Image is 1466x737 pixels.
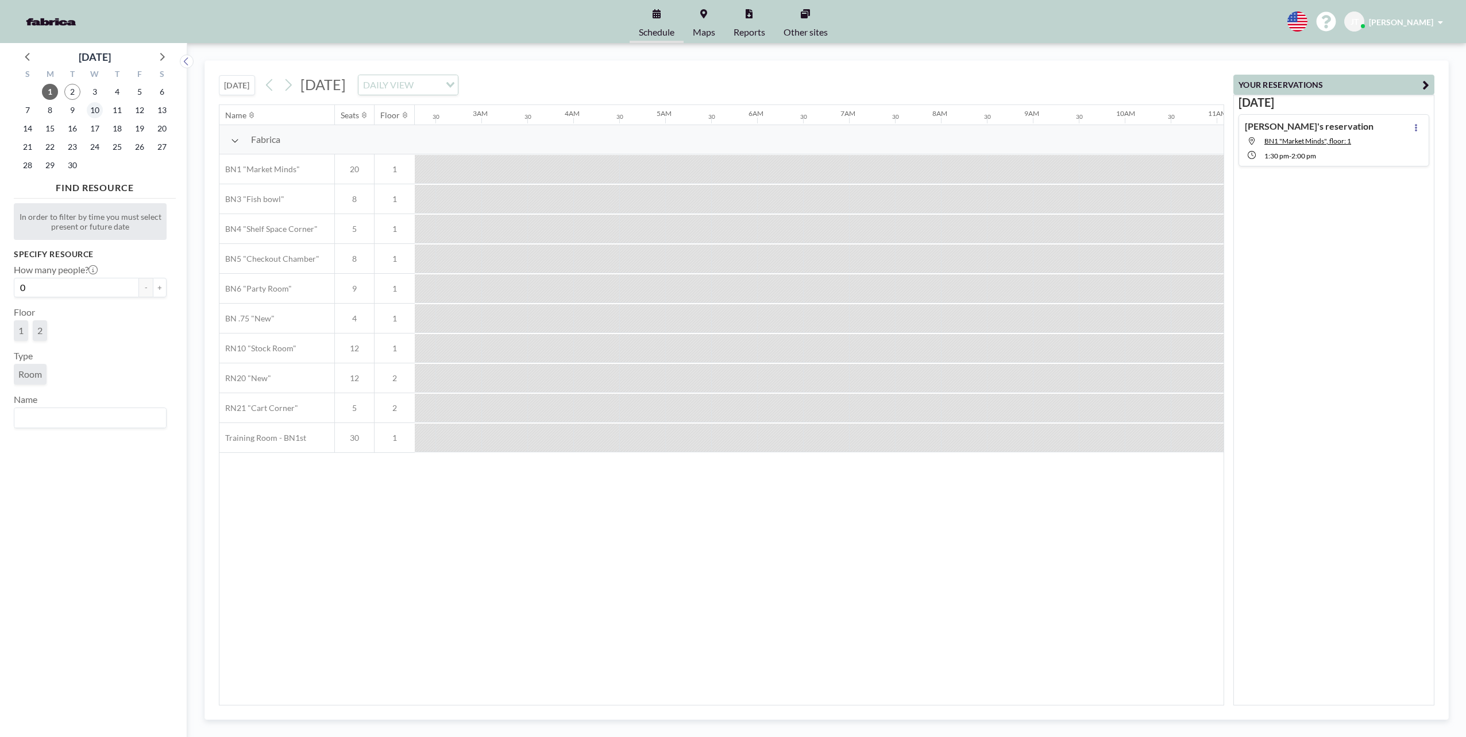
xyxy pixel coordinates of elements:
[932,109,947,118] div: 8AM
[749,109,763,118] div: 6AM
[1168,113,1175,121] div: 30
[375,343,415,354] span: 1
[433,113,439,121] div: 30
[335,313,374,324] span: 4
[1233,75,1434,95] button: YOUR RESERVATIONS
[1116,109,1135,118] div: 10AM
[14,408,166,428] div: Search for option
[616,113,623,121] div: 30
[335,194,374,204] span: 8
[219,403,298,413] span: RN21 "Cart Corner"
[219,75,255,95] button: [DATE]
[64,157,80,173] span: Tuesday, September 30, 2025
[128,68,151,83] div: F
[375,403,415,413] span: 2
[1076,113,1083,121] div: 30
[14,177,176,193] h4: FIND RESOURCE
[335,254,374,264] span: 8
[1208,109,1227,118] div: 11AM
[14,264,98,276] label: How many people?
[109,102,125,118] span: Thursday, September 11, 2025
[14,203,167,240] div: In order to filter by time you must select present or future date
[42,84,58,100] span: Monday, September 1, 2025
[61,68,84,83] div: T
[375,254,415,264] span: 1
[335,403,374,413] span: 5
[109,84,125,100] span: Thursday, September 4, 2025
[565,109,580,118] div: 4AM
[784,28,828,37] span: Other sites
[1289,152,1291,160] span: -
[219,164,300,174] span: BN1 "Market Minds"
[473,109,488,118] div: 3AM
[14,249,167,259] h3: Specify resource
[1291,152,1316,160] span: 2:00 PM
[335,224,374,234] span: 5
[1264,137,1351,145] span: BN1 "Market Minds", floor: 1
[375,433,415,443] span: 1
[984,113,991,121] div: 30
[219,194,284,204] span: BN3 "Fish bowl"
[375,224,415,234] span: 1
[132,139,148,155] span: Friday, September 26, 2025
[64,102,80,118] span: Tuesday, September 9, 2025
[109,139,125,155] span: Thursday, September 25, 2025
[16,410,160,425] input: Search for option
[153,278,167,297] button: +
[358,75,458,95] div: Search for option
[18,368,42,380] span: Room
[341,110,359,121] div: Seats
[42,139,58,155] span: Monday, September 22, 2025
[1264,152,1289,160] span: 1:30 PM
[151,68,173,83] div: S
[1024,109,1039,118] div: 9AM
[14,307,35,318] label: Floor
[42,121,58,137] span: Monday, September 15, 2025
[375,284,415,294] span: 1
[800,113,807,121] div: 30
[219,254,319,264] span: BN5 "Checkout Chamber"
[1245,121,1374,132] h4: [PERSON_NAME]'s reservation
[18,10,84,33] img: organization-logo
[154,139,170,155] span: Saturday, September 27, 2025
[109,121,125,137] span: Thursday, September 18, 2025
[335,164,374,174] span: 20
[20,139,36,155] span: Sunday, September 21, 2025
[361,77,416,92] span: DAILY VIEW
[87,139,103,155] span: Wednesday, September 24, 2025
[417,77,439,92] input: Search for option
[20,102,36,118] span: Sunday, September 7, 2025
[1239,95,1429,110] h3: [DATE]
[87,102,103,118] span: Wednesday, September 10, 2025
[375,373,415,383] span: 2
[693,28,715,37] span: Maps
[87,121,103,137] span: Wednesday, September 17, 2025
[154,102,170,118] span: Saturday, September 13, 2025
[219,433,306,443] span: Training Room - BN1st
[219,343,296,354] span: RN10 "Stock Room"
[106,68,128,83] div: T
[20,157,36,173] span: Sunday, September 28, 2025
[657,109,672,118] div: 5AM
[132,121,148,137] span: Friday, September 19, 2025
[251,134,280,145] span: Fabrica
[375,194,415,204] span: 1
[132,102,148,118] span: Friday, September 12, 2025
[139,278,153,297] button: -
[84,68,106,83] div: W
[225,110,246,121] div: Name
[42,102,58,118] span: Monday, September 8, 2025
[64,84,80,100] span: Tuesday, September 2, 2025
[39,68,61,83] div: M
[380,110,400,121] div: Floor
[708,113,715,121] div: 30
[375,313,415,324] span: 1
[14,350,33,362] label: Type
[79,49,111,65] div: [DATE]
[64,139,80,155] span: Tuesday, September 23, 2025
[154,121,170,137] span: Saturday, September 20, 2025
[17,68,39,83] div: S
[840,109,855,118] div: 7AM
[335,284,374,294] span: 9
[64,121,80,137] span: Tuesday, September 16, 2025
